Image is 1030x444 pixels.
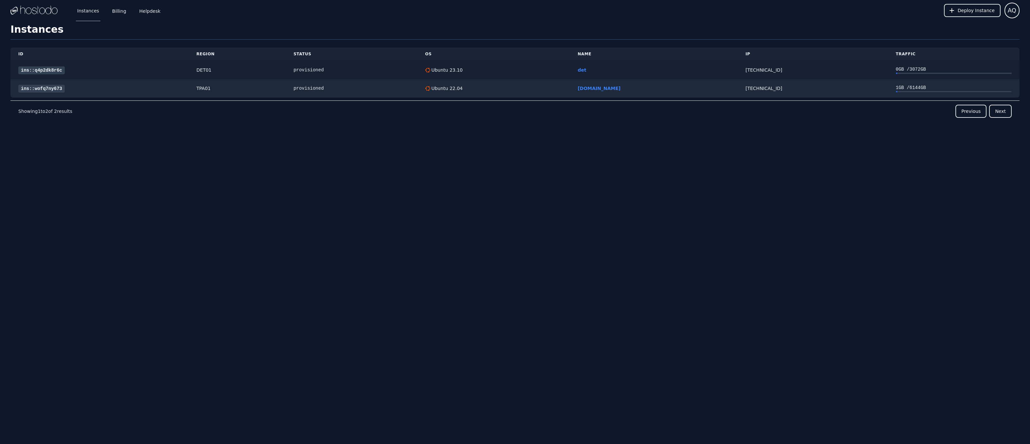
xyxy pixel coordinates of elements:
[578,86,620,91] a: [DOMAIN_NAME]
[18,85,65,93] a: ins::wofq7ny673
[425,86,430,91] img: Ubuntu 22.04
[745,85,880,92] div: [TECHNICAL_ID]
[286,47,417,61] th: Status
[745,67,880,73] div: [TECHNICAL_ID]
[738,47,888,61] th: IP
[570,47,738,61] th: Name
[944,4,1001,17] button: Deploy Instance
[417,47,570,61] th: OS
[18,66,65,74] a: ins::q4p2dk8r6c
[578,67,586,73] a: det
[10,6,58,15] img: Logo
[293,85,409,92] div: provisioned
[45,109,48,114] span: 2
[197,67,278,73] div: DET01
[896,66,1012,73] div: 0 GB / 3072 GB
[54,109,57,114] span: 2
[38,109,41,114] span: 1
[189,47,286,61] th: Region
[430,85,463,92] div: Ubuntu 22.04
[10,24,1020,40] h1: Instances
[958,7,995,14] span: Deploy Instance
[989,105,1012,118] button: Next
[955,105,986,118] button: Previous
[18,108,72,115] p: Showing to of results
[1004,3,1020,18] button: User menu
[293,67,409,73] div: provisioned
[1008,6,1016,15] span: AQ
[197,85,278,92] div: TPA01
[888,47,1020,61] th: Traffic
[896,84,1012,91] div: 1 GB / 6144 GB
[430,67,463,73] div: Ubuntu 23.10
[425,68,430,73] img: Ubuntu 23.10
[10,100,1020,122] nav: Pagination
[10,47,189,61] th: ID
